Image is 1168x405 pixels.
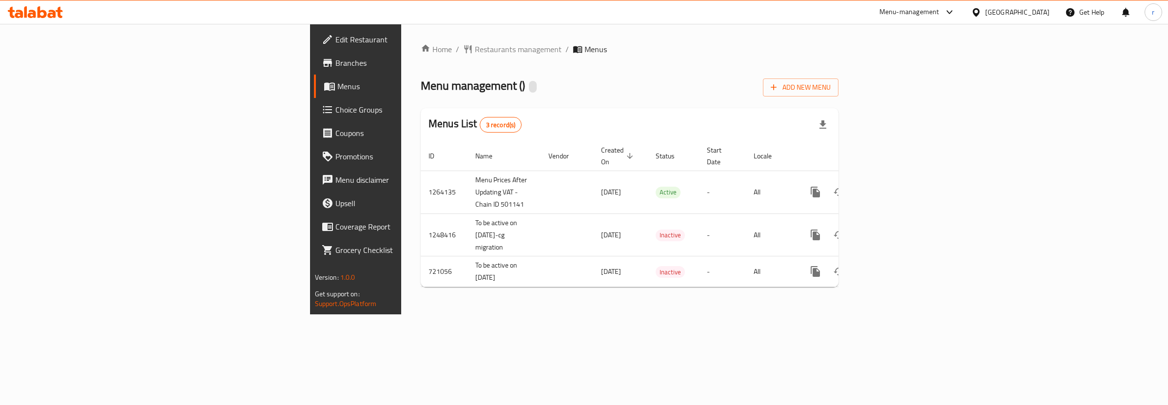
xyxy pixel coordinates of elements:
[1152,7,1154,18] span: r
[315,271,339,284] span: Version:
[428,116,522,133] h2: Menus List
[335,221,497,232] span: Coverage Report
[804,260,827,283] button: more
[314,215,505,238] a: Coverage Report
[480,117,522,133] div: Total records count
[746,256,796,287] td: All
[335,104,497,116] span: Choice Groups
[656,150,687,162] span: Status
[314,98,505,121] a: Choice Groups
[314,168,505,192] a: Menu disclaimer
[656,230,685,241] span: Inactive
[314,121,505,145] a: Coupons
[335,174,497,186] span: Menu disclaimer
[565,43,569,55] li: /
[421,141,905,288] table: enhanced table
[804,180,827,204] button: more
[335,57,497,69] span: Branches
[601,265,621,278] span: [DATE]
[699,256,746,287] td: -
[796,141,905,171] th: Actions
[548,150,582,162] span: Vendor
[335,151,497,162] span: Promotions
[656,266,685,278] div: Inactive
[314,145,505,168] a: Promotions
[746,213,796,256] td: All
[314,192,505,215] a: Upsell
[827,180,851,204] button: Change Status
[335,34,497,45] span: Edit Restaurant
[340,271,355,284] span: 1.0.0
[707,144,734,168] span: Start Date
[335,127,497,139] span: Coupons
[428,150,447,162] span: ID
[475,43,562,55] span: Restaurants management
[699,171,746,213] td: -
[584,43,607,55] span: Menus
[601,186,621,198] span: [DATE]
[335,244,497,256] span: Grocery Checklist
[985,7,1050,18] div: [GEOGRAPHIC_DATA]
[754,150,784,162] span: Locale
[827,223,851,247] button: Change Status
[314,51,505,75] a: Branches
[463,43,562,55] a: Restaurants management
[315,297,377,310] a: Support.OpsPlatform
[656,267,685,278] span: Inactive
[475,150,505,162] span: Name
[314,238,505,262] a: Grocery Checklist
[335,197,497,209] span: Upsell
[827,260,851,283] button: Change Status
[656,187,681,198] span: Active
[421,43,838,55] nav: breadcrumb
[480,120,522,130] span: 3 record(s)
[811,113,835,136] div: Export file
[763,78,838,96] button: Add New Menu
[879,6,939,18] div: Menu-management
[699,213,746,256] td: -
[314,28,505,51] a: Edit Restaurant
[314,75,505,98] a: Menus
[746,171,796,213] td: All
[337,80,497,92] span: Menus
[601,144,636,168] span: Created On
[315,288,360,300] span: Get support on:
[601,229,621,241] span: [DATE]
[771,81,831,94] span: Add New Menu
[804,223,827,247] button: more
